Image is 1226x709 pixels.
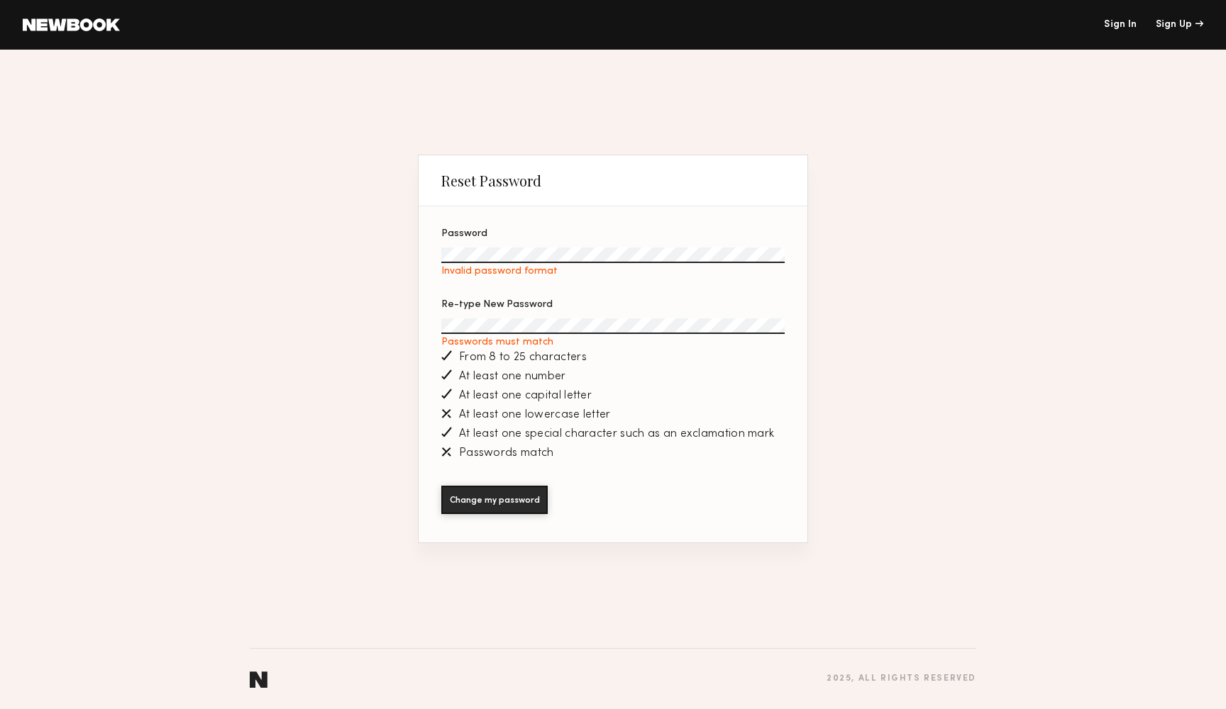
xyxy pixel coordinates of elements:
[441,247,785,263] input: PasswordInvalid password format
[441,486,548,514] button: Change my password
[441,266,785,277] div: Invalid password format
[441,318,785,334] input: Re-type New PasswordPasswords must match
[441,229,785,239] div: Password
[441,337,785,348] div: Passwords must match
[441,300,785,310] div: Re-type New Password
[459,428,774,440] span: At least one special character such as an exclamation mark
[1104,20,1137,30] a: Sign In
[459,371,566,383] span: At least one number
[459,352,587,364] span: From 8 to 25 characters
[459,409,611,421] span: At least one lowercase letter
[1156,20,1203,30] div: Sign Up
[459,390,592,402] span: At least one capital letter
[459,447,554,459] span: Passwords match
[827,674,976,683] div: 2025 , all rights reserved
[441,172,541,189] div: Reset Password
